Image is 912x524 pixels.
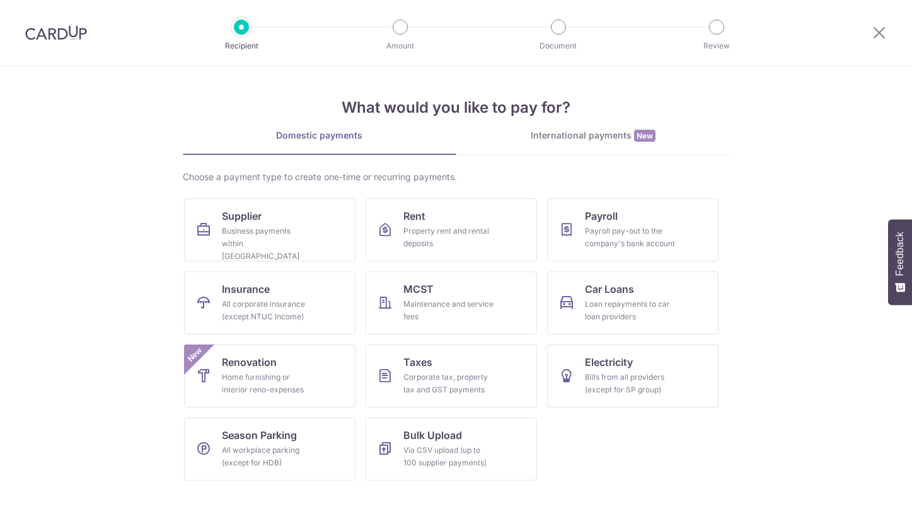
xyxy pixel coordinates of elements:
[25,25,87,40] img: CardUp
[183,129,456,142] div: Domestic payments
[366,418,537,481] a: Bulk UploadVia CSV upload (up to 100 supplier payments)
[585,355,633,370] span: Electricity
[222,225,313,263] div: Business payments within [GEOGRAPHIC_DATA]
[403,444,494,469] div: Via CSV upload (up to 100 supplier payments)
[184,345,205,365] span: New
[585,282,634,297] span: Car Loans
[184,345,355,407] a: RenovationHome furnishing or interior reno-expensesNew
[183,96,730,119] h4: What would you like to pay for?
[222,355,277,370] span: Renovation
[222,371,313,396] div: Home furnishing or interior reno-expenses
[403,355,432,370] span: Taxes
[184,198,355,261] a: SupplierBusiness payments within [GEOGRAPHIC_DATA]
[354,40,447,52] p: Amount
[222,428,297,443] span: Season Parking
[184,418,355,481] a: Season ParkingAll workplace parking (except for HDB)
[403,298,494,323] div: Maintenance and service fees
[222,444,313,469] div: All workplace parking (except for HDB)
[183,171,730,183] div: Choose a payment type to create one-time or recurring payments.
[547,345,719,407] a: ElectricityBills from all providers (except for SP group)
[403,282,434,297] span: MCST
[403,208,425,224] span: Rent
[585,208,618,224] span: Payroll
[512,40,605,52] p: Document
[547,271,719,334] a: Car LoansLoan repayments to car loan providers
[222,208,262,224] span: Supplier
[366,345,537,407] a: TaxesCorporate tax, property tax and GST payments
[547,198,719,261] a: PayrollPayroll pay-out to the company's bank account
[456,129,730,142] div: International payments
[585,298,676,323] div: Loan repayments to car loan providers
[894,232,906,276] span: Feedback
[222,282,270,297] span: Insurance
[195,40,288,52] p: Recipient
[184,271,355,334] a: InsuranceAll corporate insurance (except NTUC Income)
[366,198,537,261] a: RentProperty rent and rental deposits
[222,298,313,323] div: All corporate insurance (except NTUC Income)
[585,225,676,250] div: Payroll pay-out to the company's bank account
[670,40,763,52] p: Review
[403,225,494,250] div: Property rent and rental deposits
[585,371,676,396] div: Bills from all providers (except for SP group)
[634,130,655,142] span: New
[888,219,912,305] button: Feedback - Show survey
[403,428,462,443] span: Bulk Upload
[403,371,494,396] div: Corporate tax, property tax and GST payments
[366,271,537,334] a: MCSTMaintenance and service fees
